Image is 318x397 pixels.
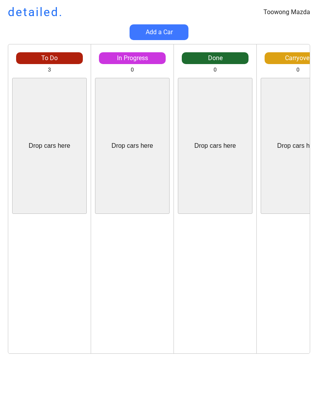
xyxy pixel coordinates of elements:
[194,142,236,150] div: Drop cars here
[130,24,188,40] button: Add a Car
[99,54,166,62] div: In Progress
[214,66,217,74] div: 0
[8,4,63,20] h1: detailed.
[131,66,134,74] div: 0
[48,66,51,74] div: 3
[263,8,310,17] div: Toowong Mazda
[111,142,153,150] div: Drop cars here
[29,142,70,150] div: Drop cars here
[182,54,249,62] div: Done
[296,66,300,74] div: 0
[16,54,83,62] div: To Do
